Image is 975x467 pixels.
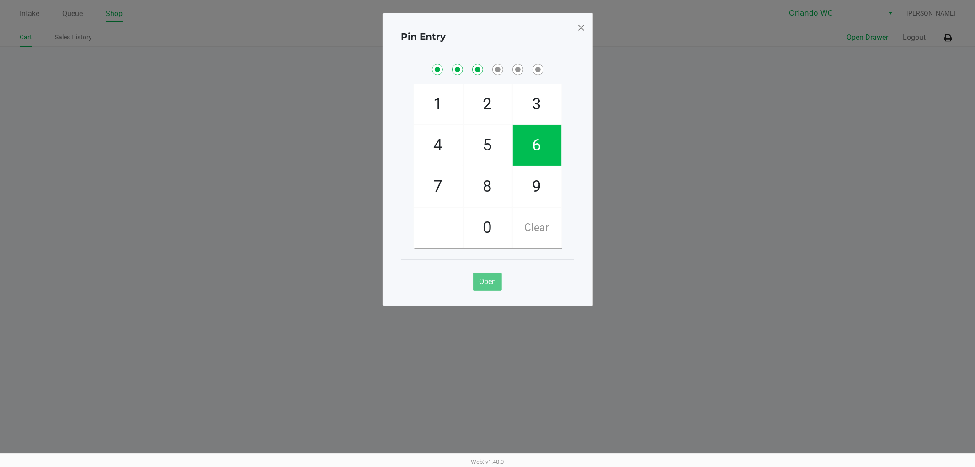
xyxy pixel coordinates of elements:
span: 6 [513,125,561,166]
span: 9 [513,166,561,207]
span: Web: v1.40.0 [471,458,504,465]
span: 2 [464,84,512,124]
span: 7 [414,166,463,207]
h4: Pin Entry [401,30,446,43]
span: 5 [464,125,512,166]
span: 0 [464,208,512,248]
span: 3 [513,84,561,124]
span: Clear [513,208,561,248]
span: 4 [414,125,463,166]
span: 8 [464,166,512,207]
span: 1 [414,84,463,124]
